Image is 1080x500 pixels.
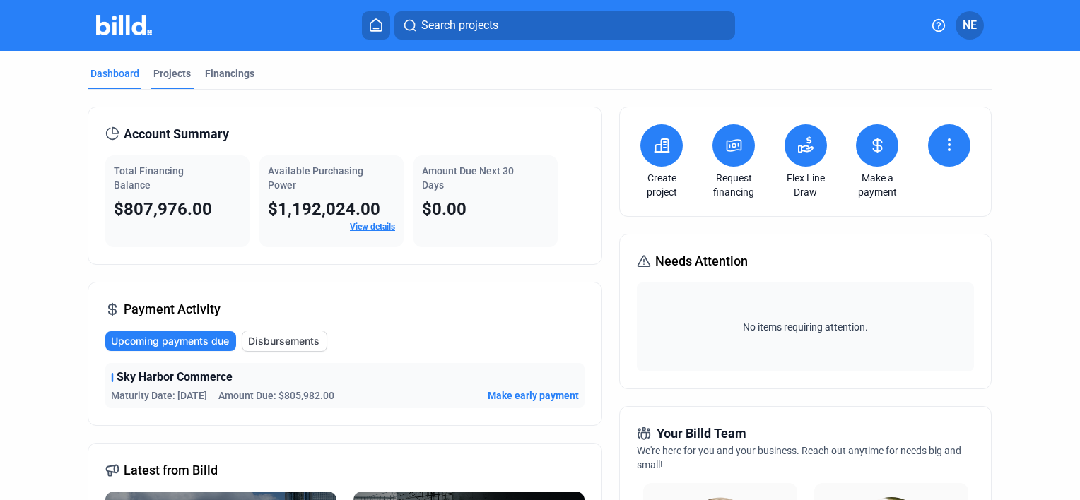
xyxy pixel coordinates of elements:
[124,124,229,144] span: Account Summary
[488,388,579,403] button: Make early payment
[248,334,319,348] span: Disbursements
[421,17,498,34] span: Search projects
[637,171,686,199] a: Create project
[422,199,466,219] span: $0.00
[111,388,207,403] span: Maturity Date: [DATE]
[124,299,221,319] span: Payment Activity
[114,199,212,219] span: $807,976.00
[153,66,191,81] div: Projects
[268,199,380,219] span: $1,192,024.00
[105,331,236,351] button: Upcoming payments due
[218,388,334,403] span: Amount Due: $805,982.00
[657,424,746,444] span: Your Billd Team
[111,334,229,348] span: Upcoming payments due
[642,320,968,334] span: No items requiring attention.
[205,66,254,81] div: Financings
[394,11,735,40] button: Search projects
[268,165,363,191] span: Available Purchasing Power
[956,11,984,40] button: NE
[963,17,977,34] span: NE
[709,171,758,199] a: Request financing
[242,331,327,352] button: Disbursements
[781,171,830,199] a: Flex Line Draw
[655,251,748,271] span: Needs Attention
[422,165,514,191] span: Amount Due Next 30 Days
[117,369,233,386] span: Sky Harbor Commerce
[96,15,152,35] img: Billd Company Logo
[637,445,961,470] span: We're here for you and your business. Reach out anytime for needs big and small!
[350,222,395,232] a: View details
[90,66,139,81] div: Dashboard
[124,460,218,480] span: Latest from Billd
[114,165,184,191] span: Total Financing Balance
[852,171,902,199] a: Make a payment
